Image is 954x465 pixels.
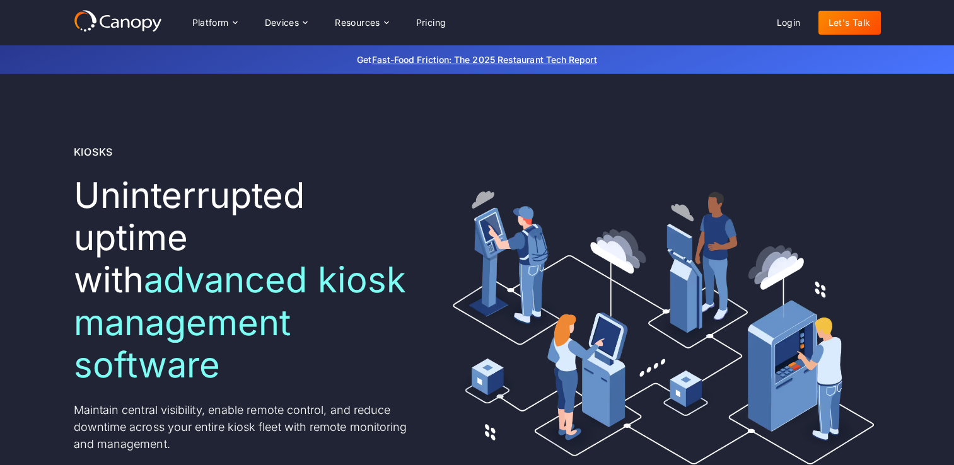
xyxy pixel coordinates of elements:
div: Platform [182,10,247,35]
span: advanced kiosk management software [74,258,406,386]
h1: Uninterrupted uptime with ‍ [74,175,416,386]
div: Devices [255,10,318,35]
div: Resources [335,18,380,27]
div: Devices [265,18,300,27]
p: Get [168,53,786,66]
p: Maintain central visibility, enable remote control, and reduce downtime across your entire kiosk ... [74,401,416,452]
div: Kiosks [74,144,113,159]
a: Login [767,11,811,35]
div: Platform [192,18,229,27]
div: Resources [325,10,398,35]
a: Pricing [406,11,457,35]
a: Fast-Food Friction: The 2025 Restaurant Tech Report [372,54,597,65]
a: Let's Talk [818,11,881,35]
